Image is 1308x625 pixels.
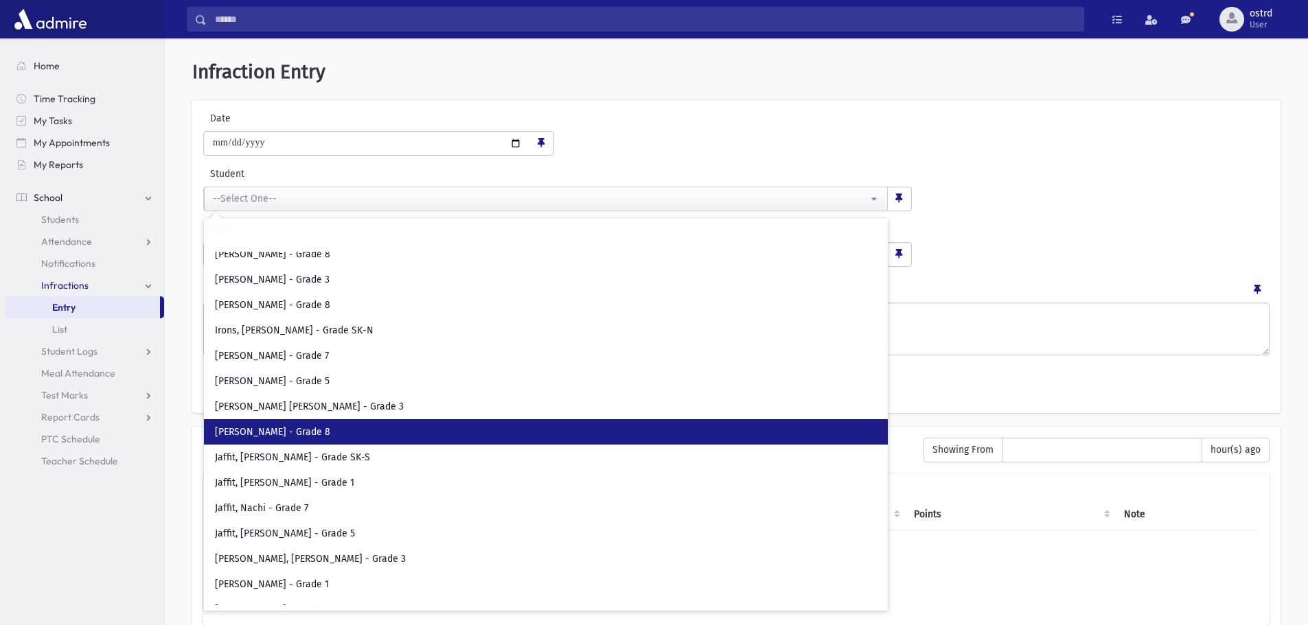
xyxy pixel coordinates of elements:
[215,324,374,338] span: Irons, [PERSON_NAME] - Grade SK-N
[34,115,72,127] span: My Tasks
[213,191,868,206] div: --Select One--
[41,279,89,292] span: Infractions
[215,502,308,515] span: Jaffit, Nachi - Grade 7
[203,111,320,126] label: Date
[215,248,330,261] span: [PERSON_NAME] - Grade 8
[203,438,910,451] h6: Recently Entered
[203,167,676,181] label: Student
[41,411,100,423] span: Report Cards
[5,296,160,318] a: Entry
[5,274,164,296] a: Infractions
[5,252,164,274] a: Notifications
[5,362,164,384] a: Meal Attendance
[41,389,88,401] span: Test Marks
[5,450,164,472] a: Teacher Schedule
[906,499,1116,530] th: Points: activate to sort column ascending
[41,367,115,379] span: Meal Attendance
[1202,438,1270,462] span: hour(s) ago
[215,603,342,617] span: [PERSON_NAME] - Grade JK-S
[41,455,118,467] span: Teacher Schedule
[5,209,164,231] a: Students
[41,257,95,270] span: Notifications
[5,88,164,110] a: Time Tracking
[215,349,329,363] span: [PERSON_NAME] - Grade 7
[5,187,164,209] a: School
[215,375,330,388] span: [PERSON_NAME] - Grade 5
[203,278,225,297] label: Note
[215,425,330,439] span: [PERSON_NAME] - Grade 8
[5,318,164,340] a: List
[203,222,558,237] label: Type
[5,340,164,362] a: Student Logs
[215,273,330,287] span: [PERSON_NAME] - Grade 3
[1116,499,1259,530] th: Note
[5,384,164,406] a: Test Marks
[41,213,79,226] span: Students
[209,226,882,249] input: Search
[11,5,90,33] img: AdmirePro
[5,132,164,154] a: My Appointments
[215,578,329,591] span: [PERSON_NAME] - Grade 1
[41,345,97,357] span: Student Logs
[5,428,164,450] a: PTC Schedule
[5,406,164,428] a: Report Cards
[215,451,370,464] span: Jaffit, [PERSON_NAME] - Grade SK-S
[215,552,406,566] span: [PERSON_NAME], [PERSON_NAME] - Grade 3
[34,137,110,149] span: My Appointments
[5,110,164,132] a: My Tasks
[207,7,1083,32] input: Search
[34,158,83,171] span: My Reports
[41,433,100,445] span: PTC Schedule
[52,323,67,335] span: List
[192,60,325,83] span: Infraction Entry
[34,93,95,105] span: Time Tracking
[215,298,330,312] span: [PERSON_NAME] - Grade 8
[215,476,354,490] span: Jaffit, [PERSON_NAME] - Grade 1
[204,187,888,211] button: --Select One--
[215,400,404,414] span: [PERSON_NAME] [PERSON_NAME] - Grade 3
[1250,8,1272,19] span: ostrd
[34,191,62,204] span: School
[215,527,355,541] span: Jaffit, [PERSON_NAME] - Grade 5
[5,154,164,176] a: My Reports
[1250,19,1272,30] span: User
[41,235,92,248] span: Attendance
[5,231,164,252] a: Attendance
[34,60,60,72] span: Home
[5,55,164,77] a: Home
[923,438,1002,462] span: Showing From
[52,301,76,314] span: Entry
